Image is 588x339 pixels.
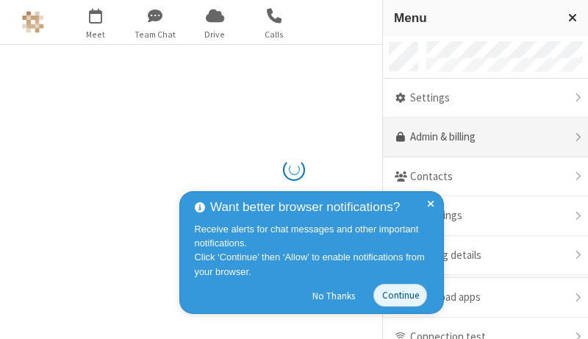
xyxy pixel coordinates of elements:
[187,28,243,41] span: Drive
[383,79,588,118] div: Settings
[247,28,302,41] span: Calls
[210,198,400,217] span: Want better browser notifications?
[383,278,588,318] div: Download apps
[22,11,44,33] img: Astra
[195,222,433,279] div: Receive alerts for chat messages and other important notifications. Click ‘Continue’ then ‘Allow’...
[68,28,123,41] span: Meet
[383,196,588,236] div: Recordings
[305,284,363,307] button: No Thanks
[383,236,588,276] div: Meeting details
[394,11,555,25] h3: Menu
[383,157,588,197] div: Contacts
[128,28,183,41] span: Team Chat
[373,284,427,307] button: Continue
[383,118,588,157] a: Admin & billing
[551,301,577,329] iframe: Chat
